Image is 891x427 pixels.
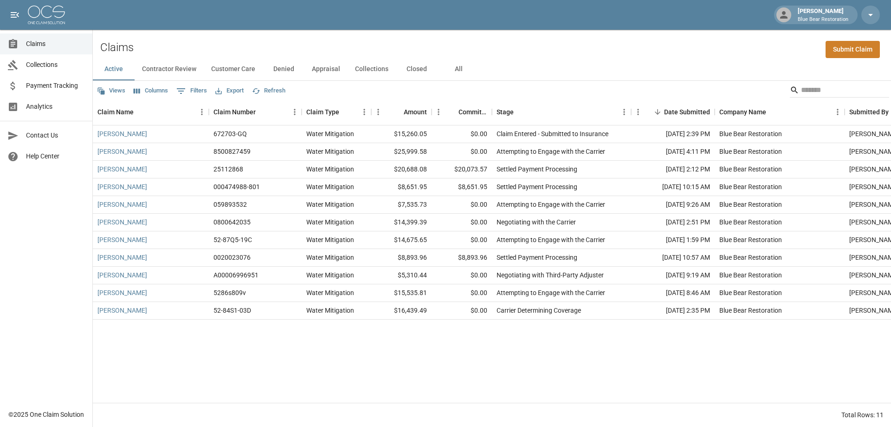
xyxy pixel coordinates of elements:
div: Claim Name [97,99,134,125]
button: Sort [514,105,527,118]
div: Claim Type [306,99,339,125]
div: 25112868 [213,164,243,174]
a: [PERSON_NAME] [97,235,147,244]
div: Blue Bear Restoration [719,164,782,174]
div: [DATE] 10:15 AM [631,178,715,196]
div: [DATE] 2:39 PM [631,125,715,143]
div: Amount [371,99,432,125]
span: Claims [26,39,85,49]
button: Menu [195,105,209,119]
div: Amount [404,99,427,125]
div: Carrier Determining Coverage [497,306,581,315]
a: [PERSON_NAME] [97,164,147,174]
img: ocs-logo-white-transparent.png [28,6,65,24]
button: Export [213,84,246,98]
div: [DATE] 8:46 AM [631,284,715,302]
div: $8,651.95 [371,178,432,196]
div: $8,893.96 [432,249,492,267]
a: [PERSON_NAME] [97,200,147,209]
div: Blue Bear Restoration [719,217,782,227]
div: $0.00 [432,267,492,284]
div: [DATE] 2:35 PM [631,302,715,320]
span: Payment Tracking [26,81,85,91]
div: Negotiating with the Carrier [497,217,576,227]
div: Committed Amount [458,99,487,125]
div: Claim Entered - Submitted to Insurance [497,129,608,138]
div: Company Name [715,99,845,125]
div: $7,535.73 [371,196,432,214]
div: Stage [497,99,514,125]
div: Water Mitigation [306,182,354,191]
div: $0.00 [432,196,492,214]
button: Select columns [131,84,170,98]
span: Collections [26,60,85,70]
div: A00006996951 [213,270,258,280]
div: Date Submitted [631,99,715,125]
div: Water Mitigation [306,288,354,297]
div: $8,651.95 [432,178,492,196]
div: Blue Bear Restoration [719,270,782,280]
div: 059893532 [213,200,247,209]
div: Water Mitigation [306,129,354,138]
div: © 2025 One Claim Solution [8,410,84,419]
button: Menu [432,105,445,119]
div: 0800642035 [213,217,251,227]
div: Total Rows: 11 [841,410,884,420]
a: [PERSON_NAME] [97,182,147,191]
div: 8500827459 [213,147,251,156]
div: $8,893.96 [371,249,432,267]
a: [PERSON_NAME] [97,306,147,315]
div: $0.00 [432,143,492,161]
div: $15,535.81 [371,284,432,302]
div: Water Mitigation [306,235,354,244]
div: Submitted By [849,99,889,125]
button: Menu [288,105,302,119]
p: Blue Bear Restoration [798,16,848,24]
button: open drawer [6,6,24,24]
div: Water Mitigation [306,270,354,280]
div: Water Mitigation [306,200,354,209]
div: [DATE] 2:51 PM [631,214,715,231]
div: Water Mitigation [306,147,354,156]
div: Claim Type [302,99,371,125]
button: Sort [256,105,269,118]
div: Settled Payment Processing [497,182,577,191]
div: Company Name [719,99,766,125]
button: Views [95,84,128,98]
div: 5286s809v [213,288,246,297]
div: Blue Bear Restoration [719,253,782,262]
div: Search [790,83,889,99]
button: Menu [371,105,385,119]
div: $20,073.57 [432,161,492,178]
button: Active [93,58,135,80]
button: Sort [391,105,404,118]
div: $20,688.08 [371,161,432,178]
div: $5,310.44 [371,267,432,284]
button: Contractor Review [135,58,204,80]
div: $15,260.05 [371,125,432,143]
div: Blue Bear Restoration [719,288,782,297]
button: Refresh [250,84,288,98]
a: Submit Claim [826,41,880,58]
div: Claim Number [209,99,302,125]
div: Water Mitigation [306,217,354,227]
div: Attempting to Engage with the Carrier [497,147,605,156]
span: Analytics [26,102,85,112]
div: 672703-GQ [213,129,247,138]
h2: Claims [100,41,134,54]
button: Show filters [174,84,209,99]
button: Menu [831,105,845,119]
button: Menu [631,105,645,119]
div: [DATE] 9:19 AM [631,267,715,284]
div: Blue Bear Restoration [719,200,782,209]
div: Committed Amount [432,99,492,125]
div: $25,999.58 [371,143,432,161]
div: Blue Bear Restoration [719,147,782,156]
button: Menu [617,105,631,119]
div: [DATE] 4:11 PM [631,143,715,161]
div: Negotiating with Third-Party Adjuster [497,270,604,280]
div: $14,675.65 [371,231,432,249]
div: Settled Payment Processing [497,164,577,174]
button: Appraisal [304,58,348,80]
a: [PERSON_NAME] [97,217,147,227]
